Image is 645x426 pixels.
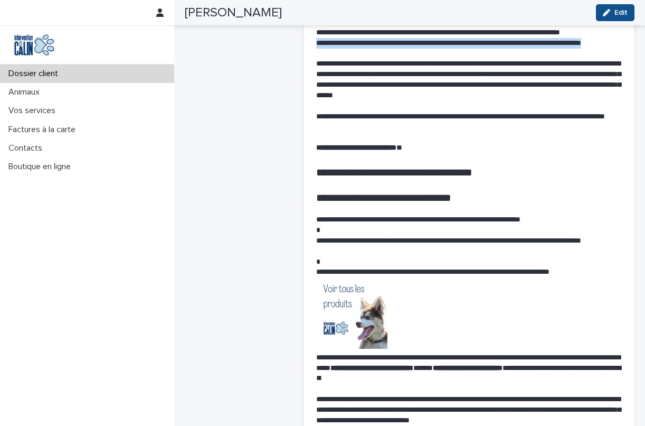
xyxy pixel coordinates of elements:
button: Edit [596,4,634,21]
h2: [PERSON_NAME] [185,5,282,21]
p: Factures à la carte [4,125,84,135]
p: Boutique en ligne [4,162,79,172]
img: h9IhtBsNtBUbAAAAABJRU5ErkJggg== [316,277,387,348]
p: Animaux [4,87,48,97]
p: Contacts [4,143,51,153]
p: Vos services [4,106,64,116]
img: Y0SYDZVsQvbSeSFpbQoq [8,34,60,55]
p: Dossier client [4,69,67,79]
span: Edit [614,9,628,16]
